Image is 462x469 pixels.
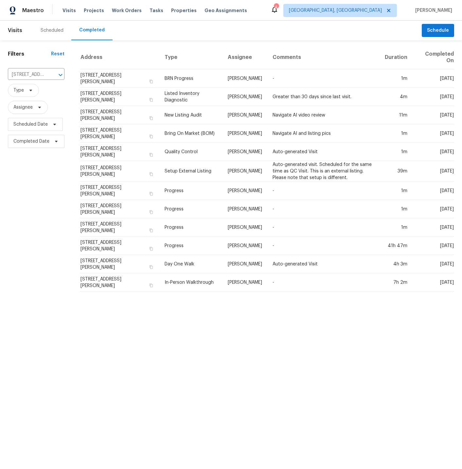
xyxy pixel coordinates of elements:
td: Progress [159,218,223,237]
th: Address [80,45,159,69]
button: Open [56,70,65,80]
td: [DATE] [413,106,454,124]
td: 1m [380,200,413,218]
button: Copy Address [148,191,154,197]
td: 4h 3m [380,255,413,273]
button: Schedule [422,24,454,37]
td: Navigate AI video review [267,106,380,124]
td: - [267,182,380,200]
td: 1m [380,182,413,200]
td: - [267,200,380,218]
td: [STREET_ADDRESS][PERSON_NAME] [80,161,159,182]
td: 11m [380,106,413,124]
td: [PERSON_NAME] [222,69,267,88]
th: Type [159,45,223,69]
td: [DATE] [413,88,454,106]
td: - [267,218,380,237]
td: [STREET_ADDRESS][PERSON_NAME] [80,218,159,237]
button: Copy Address [148,115,154,121]
td: Greater than 30 days since last visit. [267,88,380,106]
td: - [267,273,380,292]
td: [PERSON_NAME] [222,273,267,292]
div: Reset [51,51,64,57]
td: [DATE] [413,200,454,218]
span: [GEOGRAPHIC_DATA], [GEOGRAPHIC_DATA] [289,7,382,14]
td: [DATE] [413,161,454,182]
td: [STREET_ADDRESS][PERSON_NAME] [80,182,159,200]
span: [PERSON_NAME] [413,7,452,14]
span: Properties [171,7,197,14]
td: 39m [380,161,413,182]
td: [PERSON_NAME] [222,124,267,143]
button: Copy Address [148,79,154,84]
td: Progress [159,200,223,218]
td: 1m [380,69,413,88]
td: BRN Progress [159,69,223,88]
td: Auto-generated visit. Scheduled for the same time as QC Visit. This is an external listing. Pleas... [267,161,380,182]
td: [DATE] [413,143,454,161]
td: - [267,69,380,88]
span: Completed Date [13,138,49,145]
button: Copy Address [148,282,154,288]
td: 4m [380,88,413,106]
td: New Listing Audit [159,106,223,124]
td: Quality Control [159,143,223,161]
td: Progress [159,237,223,255]
th: Comments [267,45,380,69]
th: Completed On [413,45,454,69]
input: Search for an address... [8,70,46,80]
td: [DATE] [413,255,454,273]
span: Maestro [22,7,44,14]
td: In-Person Walkthrough [159,273,223,292]
span: Visits [62,7,76,14]
td: [PERSON_NAME] [222,200,267,218]
h1: Filters [8,51,51,57]
td: [STREET_ADDRESS][PERSON_NAME] [80,237,159,255]
td: [STREET_ADDRESS][PERSON_NAME] [80,106,159,124]
td: [STREET_ADDRESS][PERSON_NAME] [80,88,159,106]
div: Scheduled [41,27,63,34]
td: Auto-generated Visit [267,255,380,273]
button: Copy Address [148,227,154,233]
span: Scheduled Date [13,121,48,128]
td: [PERSON_NAME] [222,182,267,200]
span: Work Orders [112,7,142,14]
button: Copy Address [148,171,154,177]
td: [PERSON_NAME] [222,88,267,106]
span: Projects [84,7,104,14]
button: Copy Address [148,264,154,270]
button: Copy Address [148,246,154,252]
td: [STREET_ADDRESS][PERSON_NAME] [80,69,159,88]
div: Completed [79,27,105,33]
button: Copy Address [148,152,154,158]
span: Tasks [150,8,163,13]
td: [DATE] [413,182,454,200]
td: [PERSON_NAME] [222,237,267,255]
div: 4 [274,4,278,10]
td: [DATE] [413,124,454,143]
td: Bring On Market (BOM) [159,124,223,143]
td: [PERSON_NAME] [222,218,267,237]
td: Day One Walk [159,255,223,273]
td: Auto-generated Visit [267,143,380,161]
td: [PERSON_NAME] [222,143,267,161]
td: [PERSON_NAME] [222,161,267,182]
td: 1m [380,143,413,161]
td: Listed Inventory Diagnostic [159,88,223,106]
td: [DATE] [413,218,454,237]
span: Type [13,87,24,94]
td: [STREET_ADDRESS][PERSON_NAME] [80,273,159,292]
td: 1m [380,124,413,143]
span: Geo Assignments [204,7,247,14]
td: 1m [380,218,413,237]
td: Navigate AI and listing pics [267,124,380,143]
td: - [267,237,380,255]
th: Duration [380,45,413,69]
td: 7h 2m [380,273,413,292]
span: Schedule [427,27,449,35]
th: Assignee [222,45,267,69]
td: [PERSON_NAME] [222,255,267,273]
span: Assignee [13,104,33,111]
td: [STREET_ADDRESS][PERSON_NAME] [80,143,159,161]
td: [DATE] [413,273,454,292]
